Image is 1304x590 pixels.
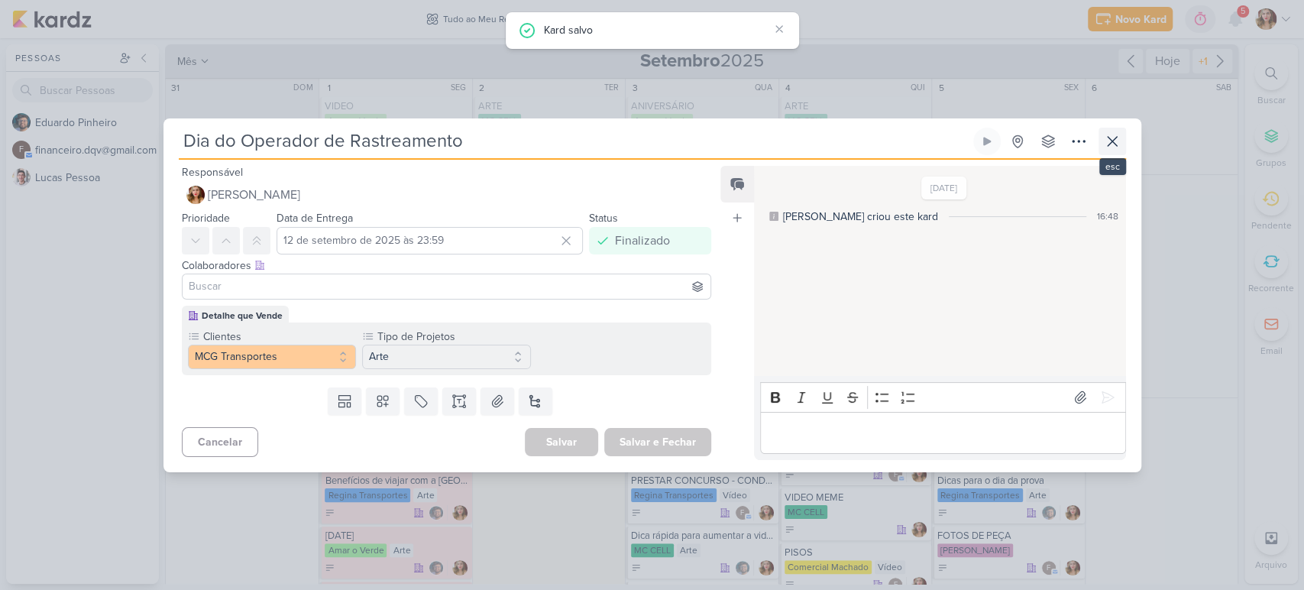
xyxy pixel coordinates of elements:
label: Status [589,212,618,225]
input: Kard Sem Título [179,128,970,155]
div: Kard salvo [544,21,768,38]
div: esc [1099,158,1126,175]
label: Clientes [202,329,357,345]
div: Editor editing area: main [760,412,1125,454]
div: Finalizado [615,232,670,250]
input: Select a date [277,227,584,254]
button: MCG Transportes [188,345,357,369]
div: Detalhe que Vende [202,309,283,323]
button: Cancelar [182,427,258,457]
label: Data de Entrega [277,212,353,225]
label: Prioridade [182,212,230,225]
img: Thaís Leite [186,186,205,204]
input: Buscar [186,277,708,296]
button: Arte [362,345,531,369]
div: Ligar relógio [981,135,993,147]
span: [PERSON_NAME] [208,186,300,204]
button: [PERSON_NAME] [182,181,712,209]
div: Editor toolbar [760,382,1125,412]
label: Responsável [182,166,243,179]
div: [PERSON_NAME] criou este kard [783,209,938,225]
label: Tipo de Projetos [376,329,531,345]
div: Colaboradores [182,258,712,274]
button: Finalizado [589,227,711,254]
div: 16:48 [1097,209,1118,223]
